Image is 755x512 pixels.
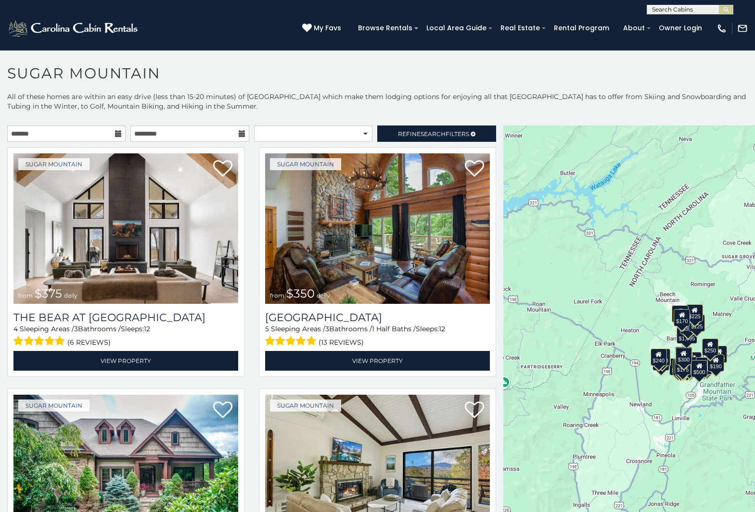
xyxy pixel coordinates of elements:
div: Sleeping Areas / Bathrooms / Sleeps: [13,324,238,349]
a: Rental Program [549,21,614,36]
a: Add to favorites [465,400,484,421]
div: $240 [651,348,667,365]
div: $355 [653,353,669,370]
span: 3 [325,325,329,333]
span: Search [421,130,446,137]
a: from $350 daily [265,153,490,304]
span: (6 reviews) [67,336,111,349]
img: phone-regular-white.png [717,23,727,34]
span: Refine Filters [398,130,469,137]
img: 1714398141_thumbnail.jpeg [265,153,490,304]
img: White-1-2.png [7,19,141,38]
div: $195 [696,357,712,375]
div: $240 [672,305,689,323]
img: 1714387646_thumbnail.jpeg [13,153,238,304]
span: My Favs [314,23,341,33]
a: Add to favorites [465,159,484,179]
a: Real Estate [496,21,545,36]
div: $225 [687,304,703,322]
div: $375 [670,358,686,375]
a: Sugar Mountain [18,158,90,170]
div: Sleeping Areas / Bathrooms / Sleeps: [265,324,490,349]
a: from $375 daily [13,153,238,304]
div: $350 [679,359,695,376]
a: Owner Login [654,21,707,36]
div: $155 [711,346,727,363]
span: 5 [265,325,269,333]
span: 1 Half Baths / [372,325,416,333]
a: Add to favorites [213,159,232,179]
a: Sugar Mountain [18,400,90,412]
span: from [18,292,33,299]
div: $190 [708,354,724,371]
h3: Grouse Moor Lodge [265,311,490,324]
h3: The Bear At Sugar Mountain [13,311,238,324]
div: $345 [699,357,716,374]
span: $350 [286,287,315,300]
span: (13 reviews) [319,336,364,349]
div: $190 [675,347,691,364]
a: [GEOGRAPHIC_DATA] [265,311,490,324]
a: Add to favorites [213,400,232,421]
span: $375 [35,287,62,300]
span: 12 [439,325,445,333]
span: 12 [144,325,150,333]
div: $200 [685,352,702,369]
div: $300 [676,347,692,364]
a: My Favs [302,23,344,34]
div: $170 [674,309,690,326]
a: The Bear At [GEOGRAPHIC_DATA] [13,311,238,324]
div: $350 [680,316,696,334]
a: Local Area Guide [422,21,491,36]
div: $125 [689,314,705,332]
a: View Property [265,351,490,371]
span: 4 [13,325,18,333]
a: RefineSearchFilters [377,125,496,142]
span: daily [317,292,330,299]
img: mail-regular-white.png [737,23,748,34]
div: $250 [702,338,718,355]
a: Sugar Mountain [270,400,341,412]
div: $1,095 [677,326,698,344]
span: 3 [74,325,78,333]
div: $500 [691,360,707,377]
a: Browse Rentals [353,21,417,36]
div: $175 [675,358,691,375]
span: from [270,292,284,299]
a: About [618,21,650,36]
div: $155 [673,358,690,375]
a: Sugar Mountain [270,158,341,170]
span: daily [64,292,77,299]
a: View Property [13,351,238,371]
